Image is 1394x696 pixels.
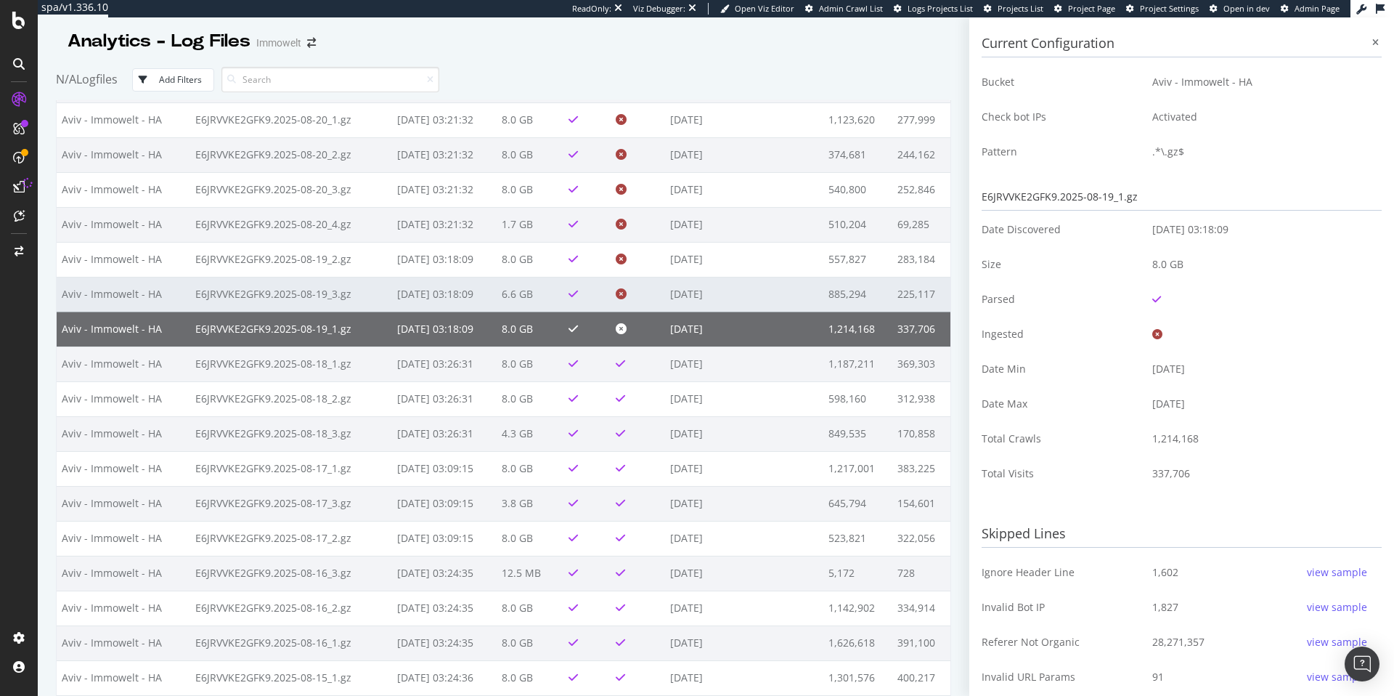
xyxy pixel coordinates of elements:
[1303,665,1371,689] button: view sample
[892,381,950,416] td: 312,938
[1141,456,1382,491] td: 337,706
[823,591,892,626] td: 1,142,902
[190,102,392,137] td: E6JRVVKE2GFK9.2025-08-20_1.gz
[497,486,563,521] td: 3.8 GB
[823,172,892,207] td: 540,800
[57,660,190,695] td: Aviv - Immowelt - HA
[665,242,823,277] td: [DATE]
[1307,670,1367,684] div: view sample
[1152,670,1164,684] span: 91
[892,277,950,312] td: 225,117
[982,555,1141,590] td: Ignore Header Line
[1141,387,1382,421] td: [DATE]
[823,242,892,277] td: 557,827
[132,68,214,92] button: Add Filters
[190,626,392,660] td: E6JRVVKE2GFK9.2025-08-16_1.gz
[892,207,950,242] td: 69,285
[57,381,190,416] td: Aviv - Immowelt - HA
[823,486,892,521] td: 645,794
[892,626,950,660] td: 391,100
[392,207,497,242] td: [DATE] 03:21:32
[190,207,392,242] td: E6JRVVKE2GFK9.2025-08-20_4.gz
[982,625,1141,660] td: Referer Not Organic
[190,451,392,486] td: E6JRVVKE2GFK9.2025-08-17_1.gz
[221,67,439,92] input: Search
[392,137,497,172] td: [DATE] 03:21:32
[190,312,392,347] td: E6JRVVKE2GFK9.2025-08-19_1.gz
[392,521,497,556] td: [DATE] 03:09:15
[1303,561,1371,584] button: view sample
[982,65,1141,100] td: Bucket
[256,36,301,50] div: Immowelt
[665,416,823,451] td: [DATE]
[497,416,563,451] td: 4.3 GB
[159,73,202,86] div: Add Filters
[392,556,497,591] td: [DATE] 03:24:35
[1345,647,1379,681] div: Open Intercom Messenger
[190,242,392,277] td: E6JRVVKE2GFK9.2025-08-19_2.gz
[57,521,190,556] td: Aviv - Immowelt - HA
[190,277,392,312] td: E6JRVVKE2GFK9.2025-08-19_3.gz
[892,556,950,591] td: 728
[892,451,950,486] td: 383,225
[1068,3,1115,14] span: Project Page
[392,451,497,486] td: [DATE] 03:09:15
[392,102,497,137] td: [DATE] 03:21:32
[497,277,563,312] td: 6.6 GB
[497,626,563,660] td: 8.0 GB
[823,277,892,312] td: 885,294
[1141,65,1382,100] td: Aviv - Immowelt - HA
[57,626,190,660] td: Aviv - Immowelt - HA
[190,381,392,416] td: E6JRVVKE2GFK9.2025-08-18_2.gz
[892,172,950,207] td: 252,846
[665,521,823,556] td: [DATE]
[1141,247,1382,282] td: 8.0 GB
[1141,212,1382,247] td: [DATE] 03:18:09
[720,3,794,15] a: Open Viz Editor
[497,312,563,347] td: 8.0 GB
[1140,3,1199,14] span: Project Settings
[497,207,563,242] td: 1.7 GB
[908,3,973,14] span: Logs Projects List
[1152,600,1178,615] span: 1,827
[497,591,563,626] td: 8.0 GB
[665,347,823,381] td: [DATE]
[572,3,611,15] div: ReadOnly:
[392,486,497,521] td: [DATE] 03:09:15
[665,172,823,207] td: [DATE]
[497,102,563,137] td: 8.0 GB
[392,312,497,347] td: [DATE] 03:18:09
[190,416,392,451] td: E6JRVVKE2GFK9.2025-08-18_3.gz
[823,626,892,660] td: 1,626,618
[665,660,823,695] td: [DATE]
[892,312,950,347] td: 337,706
[1223,3,1270,14] span: Open in dev
[892,102,950,137] td: 277,999
[984,3,1043,15] a: Projects List
[982,521,1382,548] h3: Skipped Lines
[1295,3,1340,14] span: Admin Page
[57,277,190,312] td: Aviv - Immowelt - HA
[1152,565,1178,580] span: 1,602
[665,137,823,172] td: [DATE]
[665,381,823,416] td: [DATE]
[665,102,823,137] td: [DATE]
[57,591,190,626] td: Aviv - Immowelt - HA
[1141,134,1382,169] td: .*\.gz$
[190,347,392,381] td: E6JRVVKE2GFK9.2025-08-18_1.gz
[497,660,563,695] td: 8.0 GB
[190,486,392,521] td: E6JRVVKE2GFK9.2025-08-17_3.gz
[823,381,892,416] td: 598,160
[190,172,392,207] td: E6JRVVKE2GFK9.2025-08-20_3.gz
[1307,635,1367,650] div: view sample
[823,347,892,381] td: 1,187,211
[982,456,1141,491] td: Total Visits
[982,387,1141,421] td: Date Max
[56,71,76,87] span: N/A
[497,381,563,416] td: 8.0 GB
[665,277,823,312] td: [DATE]
[57,486,190,521] td: Aviv - Immowelt - HA
[497,521,563,556] td: 8.0 GB
[1210,3,1270,15] a: Open in dev
[392,416,497,451] td: [DATE] 03:26:31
